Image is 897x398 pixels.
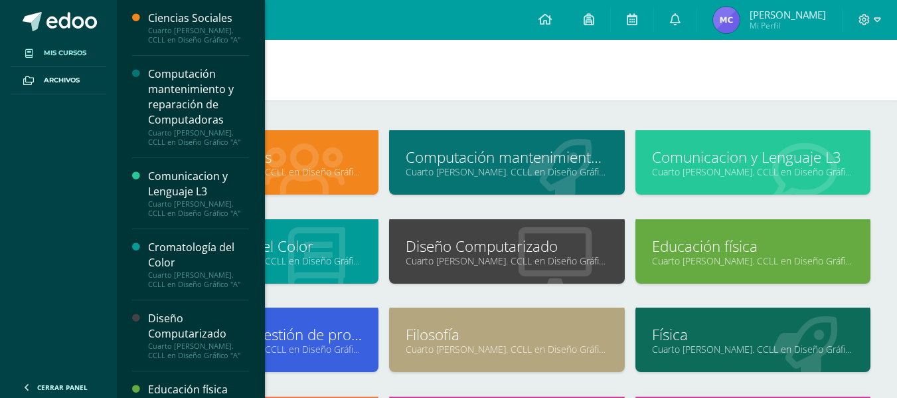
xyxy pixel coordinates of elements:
div: Educación física [148,382,249,397]
a: Cuarto [PERSON_NAME]. CCLL en Diseño Gráfico "A" [652,254,854,267]
div: Ciencias Sociales [148,11,249,26]
a: Filosofía [406,324,608,345]
span: Archivos [44,75,80,86]
div: Cuarto [PERSON_NAME]. CCLL en Diseño Gráfico "A" [148,26,249,45]
a: Computación mantenimiento y reparación de Computadoras [406,147,608,167]
a: Cuarto [PERSON_NAME]. CCLL en Diseño Gráfico "A" [406,343,608,355]
a: Comunicacion y Lenguaje L3Cuarto [PERSON_NAME]. CCLL en Diseño Gráfico "A" [148,169,249,218]
a: Cuarto [PERSON_NAME]. CCLL en Diseño Gráfico "A" [652,165,854,178]
a: Computación mantenimiento y reparación de ComputadorasCuarto [PERSON_NAME]. CCLL en Diseño Gráfic... [148,66,249,146]
div: Computación mantenimiento y reparación de Computadoras [148,66,249,128]
span: Mis cursos [44,48,86,58]
div: Cuarto [PERSON_NAME]. CCLL en Diseño Gráfico "A" [148,199,249,218]
span: Cerrar panel [37,383,88,392]
a: Comunicacion y Lenguaje L3 [652,147,854,167]
a: Ciencias SocialesCuarto [PERSON_NAME]. CCLL en Diseño Gráfico "A" [148,11,249,45]
a: Educación física [652,236,854,256]
div: Cromatología del Color [148,240,249,270]
a: Diseño Computarizado [406,236,608,256]
a: Cuarto [PERSON_NAME]. CCLL en Diseño Gráfico "A" [652,343,854,355]
div: Diseño Computarizado [148,311,249,342]
div: Cuarto [PERSON_NAME]. CCLL en Diseño Gráfico "A" [148,128,249,147]
a: Cromatología del ColorCuarto [PERSON_NAME]. CCLL en Diseño Gráfico "A" [148,240,249,289]
span: Mi Perfil [750,20,826,31]
a: Archivos [11,67,106,94]
a: Cuarto [PERSON_NAME]. CCLL en Diseño Gráfico "A" [406,254,608,267]
div: Comunicacion y Lenguaje L3 [148,169,249,199]
a: Cuarto [PERSON_NAME]. CCLL en Diseño Gráfico "A" [406,165,608,178]
a: Diseño ComputarizadoCuarto [PERSON_NAME]. CCLL en Diseño Gráfico "A" [148,311,249,360]
div: Cuarto [PERSON_NAME]. CCLL en Diseño Gráfico "A" [148,270,249,289]
a: Física [652,324,854,345]
img: 0aec00e1ef5cc27230ddd548fcfdc0fc.png [713,7,740,33]
div: Cuarto [PERSON_NAME]. CCLL en Diseño Gráfico "A" [148,342,249,360]
span: [PERSON_NAME] [750,8,826,21]
a: Mis cursos [11,40,106,67]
